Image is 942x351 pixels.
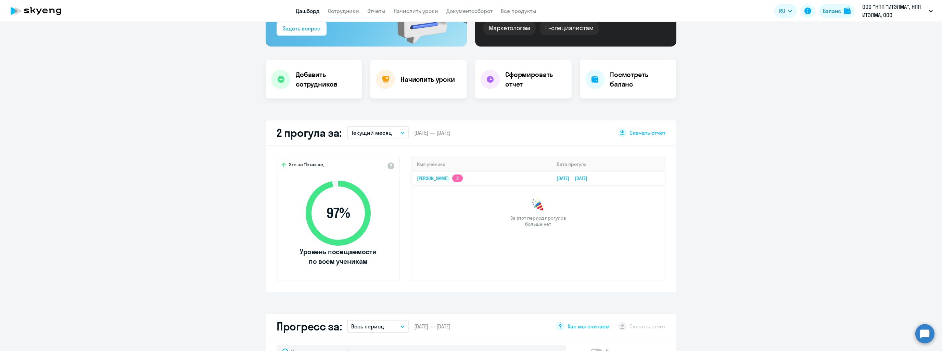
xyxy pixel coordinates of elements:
[774,4,797,18] button: RU
[446,8,493,14] a: Документооборот
[328,8,359,14] a: Сотрудники
[509,215,567,227] span: За этот период прогулов больше нет
[629,129,665,136] span: Скачать отчет
[289,161,324,170] span: Это на 1% выше,
[819,4,855,18] button: Балансbalance
[351,322,384,330] p: Весь период
[862,3,926,19] p: ООО "НПП "ИТЭЛМА", НПП ИТЭЛМА, ООО
[859,3,936,19] button: ООО "НПП "ИТЭЛМА", НПП ИТЭЛМА, ООО
[483,21,536,35] div: Маркетологам
[540,21,599,35] div: IT-специалистам
[296,8,320,14] a: Дашборд
[823,7,841,15] div: Баланс
[414,129,450,136] span: [DATE] — [DATE]
[277,126,342,140] h2: 2 прогула за:
[347,126,409,139] button: Текущий месяц
[414,323,450,330] span: [DATE] — [DATE]
[551,157,665,171] th: Дата прогула
[568,323,610,330] span: Как мы считаем
[610,70,671,89] h4: Посмотреть баланс
[501,8,536,14] a: Все продукты
[452,174,463,182] app-skyeng-badge: 2
[505,70,566,89] h4: Сформировать отчет
[277,22,327,36] button: Задать вопрос
[277,320,342,333] h2: Прогресс за:
[531,198,545,212] img: congrats
[299,205,378,221] span: 97 %
[779,7,785,15] span: RU
[557,175,593,181] a: [DATE][DATE]
[417,175,463,181] a: [PERSON_NAME]2
[283,24,320,32] div: Задать вопрос
[299,247,378,266] span: Уровень посещаемости по всем ученикам
[411,157,551,171] th: Имя ученика
[394,8,438,14] a: Начислить уроки
[400,75,455,84] h4: Начислить уроки
[367,8,385,14] a: Отчеты
[296,70,357,89] h4: Добавить сотрудников
[844,8,851,14] img: balance
[347,320,409,333] button: Весь период
[351,129,392,137] p: Текущий месяц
